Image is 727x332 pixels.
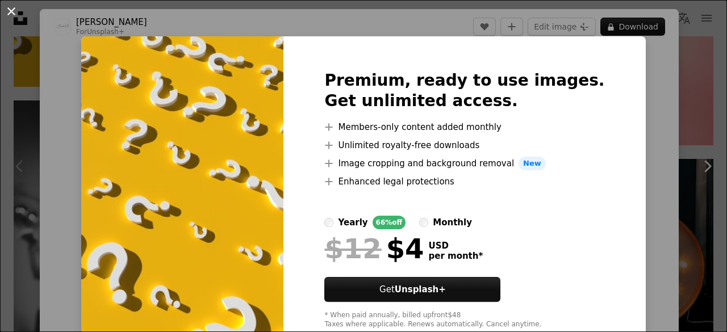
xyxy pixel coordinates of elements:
[519,157,546,170] span: New
[324,70,604,111] h2: Premium, ready to use images. Get unlimited access.
[324,218,333,227] input: yearly66%off
[338,216,367,229] div: yearly
[324,311,604,329] div: * When paid annually, billed upfront $48 Taxes where applicable. Renews automatically. Cancel any...
[428,251,483,261] span: per month *
[395,284,446,295] strong: Unsplash+
[324,277,500,302] button: GetUnsplash+
[324,234,381,263] span: $12
[373,216,406,229] div: 66% off
[324,138,604,152] li: Unlimited royalty-free downloads
[428,241,483,251] span: USD
[324,157,604,170] li: Image cropping and background removal
[419,218,428,227] input: monthly
[324,175,604,188] li: Enhanced legal protections
[324,120,604,134] li: Members-only content added monthly
[324,234,424,263] div: $4
[433,216,472,229] div: monthly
